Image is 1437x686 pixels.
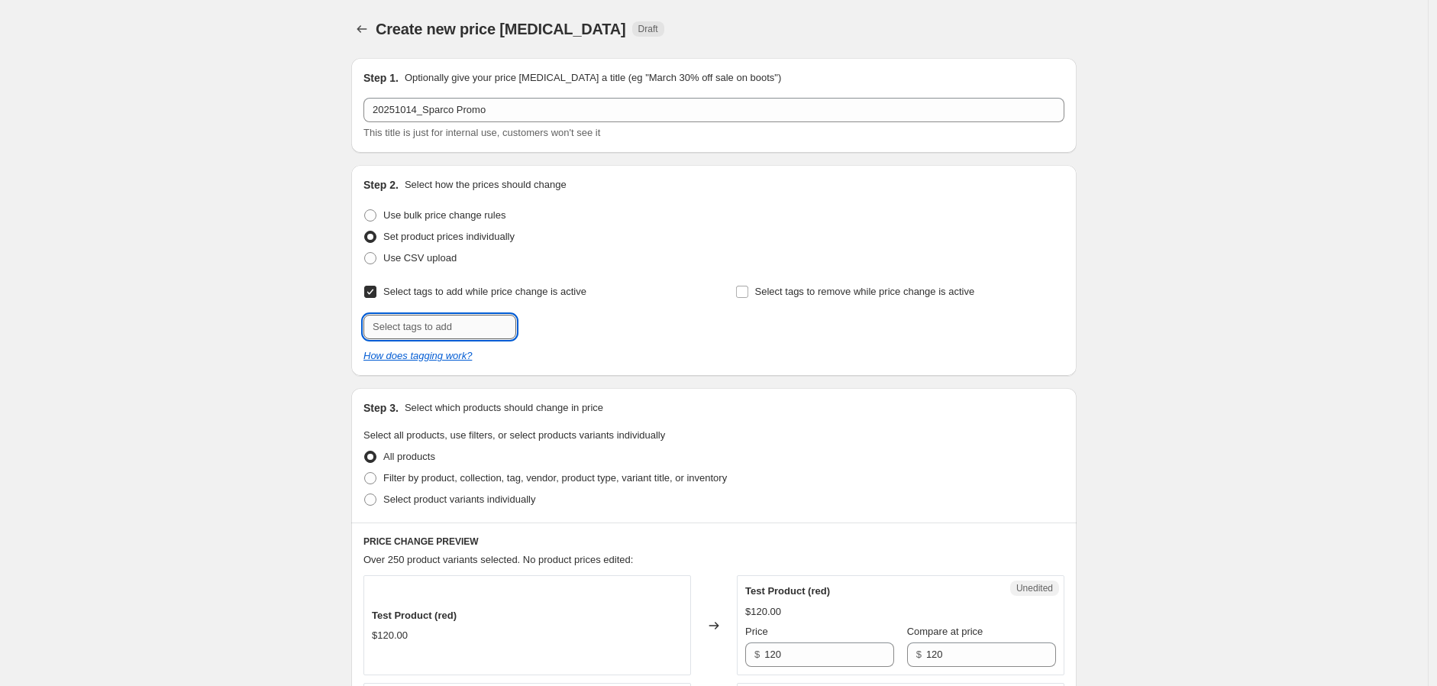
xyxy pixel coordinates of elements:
[405,400,603,416] p: Select which products should change in price
[363,400,399,416] h2: Step 3.
[383,209,505,221] span: Use bulk price change rules
[351,18,373,40] button: Price change jobs
[363,70,399,86] h2: Step 1.
[405,70,781,86] p: Optionally give your price [MEDICAL_DATA] a title (eg "March 30% off sale on boots")
[754,649,760,660] span: $
[383,231,515,242] span: Set product prices individually
[372,628,408,643] div: $120.00
[383,493,535,505] span: Select product variants individually
[363,554,633,565] span: Over 250 product variants selected. No product prices edited:
[363,315,516,339] input: Select tags to add
[372,610,457,621] span: Test Product (red)
[383,286,586,297] span: Select tags to add while price change is active
[363,127,600,138] span: This title is just for internal use, customers won't see it
[405,177,567,193] p: Select how the prices should change
[363,98,1064,122] input: 30% off holiday sale
[383,252,457,264] span: Use CSV upload
[363,350,472,361] a: How does tagging work?
[363,429,665,441] span: Select all products, use filters, or select products variants individually
[1016,582,1053,594] span: Unedited
[745,604,781,620] div: $120.00
[376,21,626,37] span: Create new price [MEDICAL_DATA]
[363,177,399,193] h2: Step 2.
[907,626,983,637] span: Compare at price
[745,626,768,637] span: Price
[755,286,975,297] span: Select tags to remove while price change is active
[363,536,1064,548] h6: PRICE CHANGE PREVIEW
[638,23,658,35] span: Draft
[916,649,922,660] span: $
[383,472,727,484] span: Filter by product, collection, tag, vendor, product type, variant title, or inventory
[745,585,830,597] span: Test Product (red)
[383,451,435,462] span: All products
